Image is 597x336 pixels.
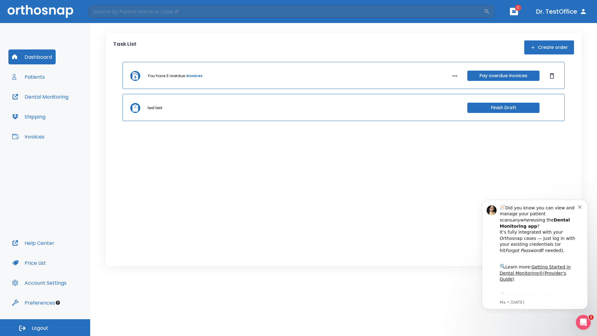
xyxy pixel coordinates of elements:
[7,5,73,18] img: Orthosnap
[467,103,539,113] button: Finish Draft
[8,109,49,124] button: Shipping
[589,315,594,320] span: 1
[55,300,61,306] div: Tooltip anchor
[534,6,590,17] button: Dr. TestOffice
[576,315,591,330] iframe: Intercom live chat
[8,89,72,104] button: Dental Monitoring
[186,73,202,79] a: invoices
[8,295,59,310] button: Preferences
[8,255,50,270] button: Price List
[113,40,137,54] p: Task List
[27,98,105,129] div: Download the app: | ​ Let us know if you need help getting started!
[32,325,48,332] span: Logout
[8,236,58,250] button: Help Center
[89,5,484,18] input: Search by Patient Name or Case #
[515,5,521,11] span: 1
[8,69,49,84] button: Patients
[148,105,162,111] p: test test
[27,99,82,110] a: App Store
[148,73,185,79] p: You have 3 overdue
[473,194,597,313] iframe: Intercom notifications message
[8,275,70,290] button: Account Settings
[8,129,48,144] button: Invoices
[547,71,557,81] button: Dismiss
[524,40,574,54] button: Create order
[8,49,56,64] button: Dashboard
[467,71,539,81] button: Pay overdue invoices
[27,105,105,111] p: Message from Ma, sent 8w ago
[105,10,110,15] button: Dismiss notification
